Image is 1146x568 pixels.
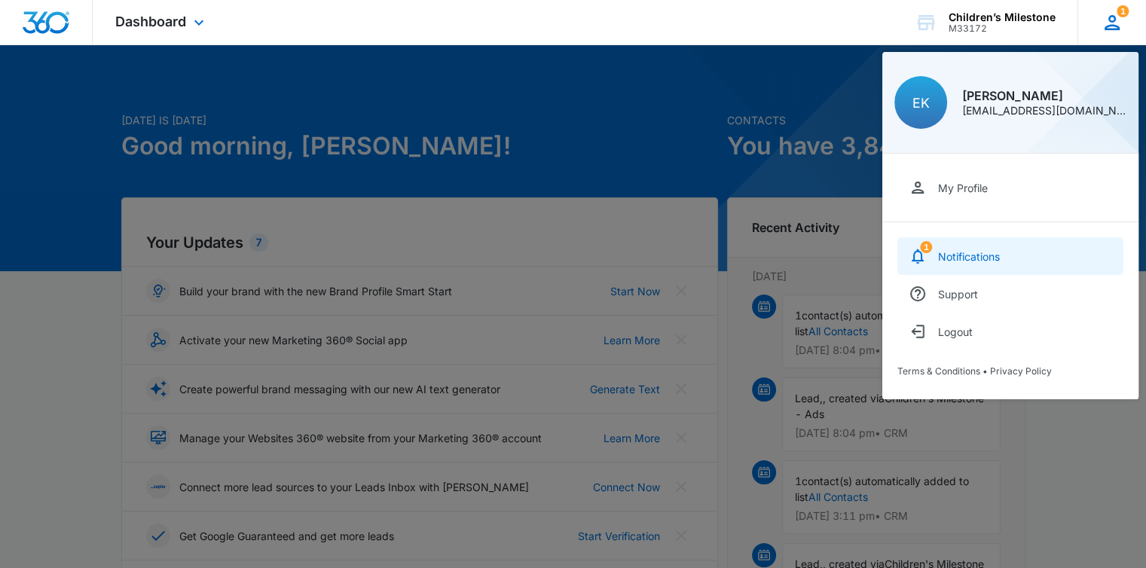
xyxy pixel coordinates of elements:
a: Terms & Conditions [897,365,980,377]
button: Logout [897,313,1123,350]
span: 1 [920,241,932,253]
span: Dashboard [115,14,186,29]
div: notifications count [1117,5,1129,17]
div: [EMAIL_ADDRESS][DOMAIN_NAME] [962,105,1126,116]
div: Support [938,288,978,301]
a: My Profile [897,169,1123,206]
div: Logout [938,325,973,338]
div: [PERSON_NAME] [962,90,1126,102]
div: Notifications [938,250,1000,263]
div: notifications count [920,241,932,253]
div: • [897,365,1123,377]
span: 1 [1117,5,1129,17]
span: EK [912,95,930,111]
a: Privacy Policy [990,365,1052,377]
div: account id [949,23,1056,34]
div: My Profile [938,182,988,194]
a: Support [897,275,1123,313]
div: account name [949,11,1056,23]
a: notifications countNotifications [897,237,1123,275]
